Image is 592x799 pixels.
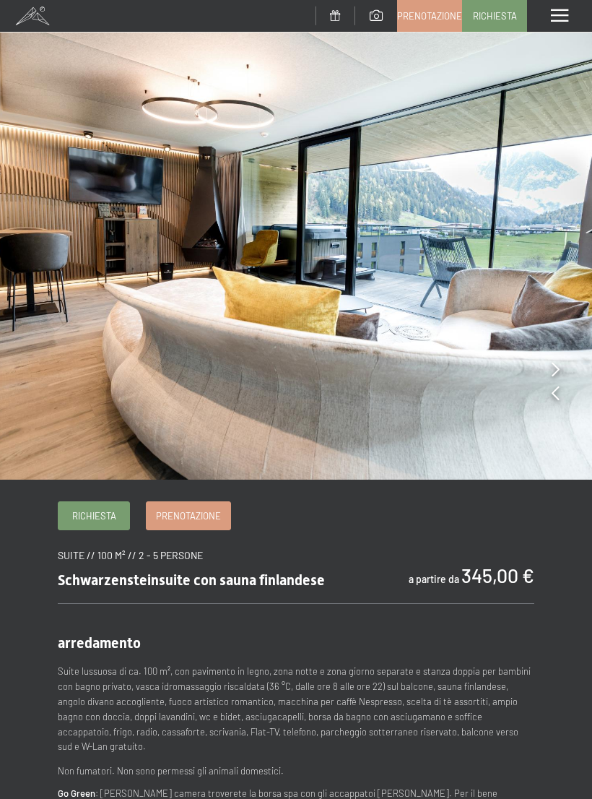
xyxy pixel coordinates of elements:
a: Prenotazione [147,502,230,530]
strong: Go Green [58,787,95,799]
p: Suite lussuosa di ca. 100 m², con pavimento in legno, zona notte e zona giorno separate e stanza ... [58,664,534,754]
p: Non fumatori. Non sono permessi gli animali domestici. [58,764,534,779]
span: Prenotazione [397,9,462,22]
a: Richiesta [463,1,526,31]
span: Richiesta [473,9,517,22]
span: Schwarzensteinsuite con sauna finlandese [58,571,325,589]
span: Prenotazione [156,509,221,522]
a: Prenotazione [398,1,461,31]
span: arredamento [58,634,141,652]
a: Richiesta [58,502,129,530]
span: Richiesta [72,509,116,522]
span: suite // 100 m² // 2 - 5 persone [58,549,203,561]
span: a partire da [409,573,459,585]
b: 345,00 € [461,563,534,587]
